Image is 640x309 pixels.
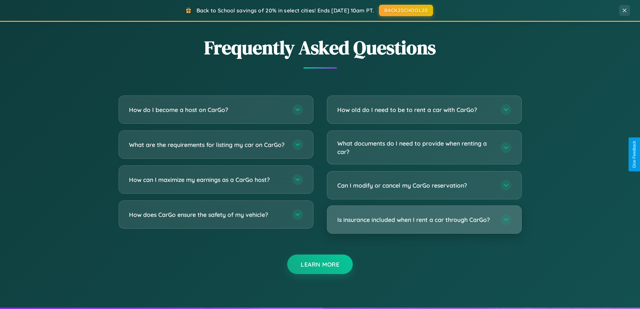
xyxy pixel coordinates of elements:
[379,5,433,16] button: BACK2SCHOOL20
[129,176,286,184] h3: How can I maximize my earnings as a CarGo host?
[337,139,494,156] h3: What documents do I need to provide when renting a car?
[632,141,637,168] div: Give Feedback
[287,255,353,274] button: Learn More
[129,210,286,219] h3: How does CarGo ensure the safety of my vehicle?
[197,7,374,14] span: Back to School savings of 20% in select cities! Ends [DATE] 10am PT.
[129,106,286,114] h3: How do I become a host on CarGo?
[119,35,522,61] h2: Frequently Asked Questions
[337,181,494,190] h3: Can I modify or cancel my CarGo reservation?
[337,106,494,114] h3: How old do I need to be to rent a car with CarGo?
[129,141,286,149] h3: What are the requirements for listing my car on CarGo?
[337,216,494,224] h3: Is insurance included when I rent a car through CarGo?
